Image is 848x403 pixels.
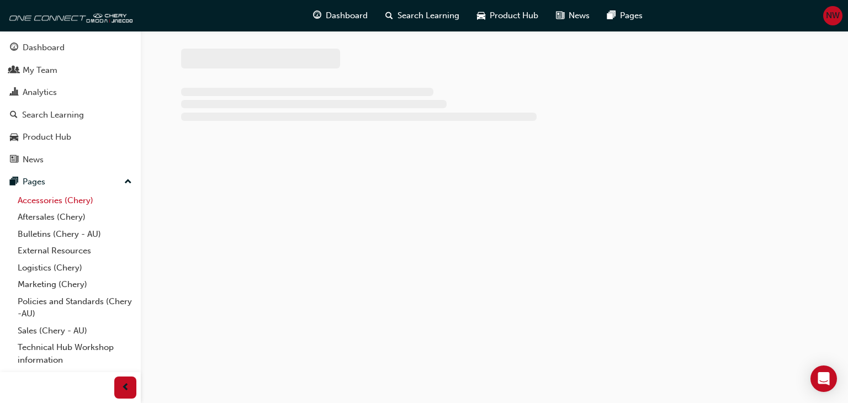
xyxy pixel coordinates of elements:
span: guage-icon [10,43,18,53]
span: news-icon [10,155,18,165]
span: Search Learning [397,9,459,22]
span: chart-icon [10,88,18,98]
a: Technical Hub Workshop information [13,339,136,368]
span: Pages [620,9,643,22]
span: guage-icon [313,9,321,23]
span: News [569,9,590,22]
a: Aftersales (Chery) [13,209,136,226]
span: news-icon [556,9,564,23]
a: pages-iconPages [598,4,651,27]
a: Sales (Chery - AU) [13,322,136,340]
span: Product Hub [490,9,538,22]
div: News [23,153,44,166]
a: car-iconProduct Hub [468,4,547,27]
span: search-icon [10,110,18,120]
a: news-iconNews [547,4,598,27]
a: Product Hub [4,127,136,147]
a: Search Learning [4,105,136,125]
a: Bulletins (Chery - AU) [13,226,136,243]
a: Policies and Standards (Chery -AU) [13,293,136,322]
div: Product Hub [23,131,71,144]
span: NW [826,9,840,22]
span: pages-icon [607,9,616,23]
span: car-icon [10,132,18,142]
button: Pages [4,172,136,192]
div: Pages [23,176,45,188]
a: Dashboard [4,38,136,58]
div: Dashboard [23,41,65,54]
div: Analytics [23,86,57,99]
button: NW [823,6,842,25]
a: Logistics (Chery) [13,259,136,277]
span: prev-icon [121,381,130,395]
a: News [4,150,136,170]
span: car-icon [477,9,485,23]
span: Dashboard [326,9,368,22]
a: Analytics [4,82,136,103]
div: Search Learning [22,109,84,121]
a: My Team [4,60,136,81]
span: people-icon [10,66,18,76]
a: guage-iconDashboard [304,4,377,27]
a: Marketing (Chery) [13,276,136,293]
a: User changes [13,368,136,385]
a: search-iconSearch Learning [377,4,468,27]
a: External Resources [13,242,136,259]
span: up-icon [124,175,132,189]
a: Accessories (Chery) [13,192,136,209]
div: My Team [23,64,57,77]
span: pages-icon [10,177,18,187]
img: oneconnect [6,4,132,26]
button: DashboardMy TeamAnalyticsSearch LearningProduct HubNews [4,35,136,172]
span: search-icon [385,9,393,23]
div: Open Intercom Messenger [810,365,837,392]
